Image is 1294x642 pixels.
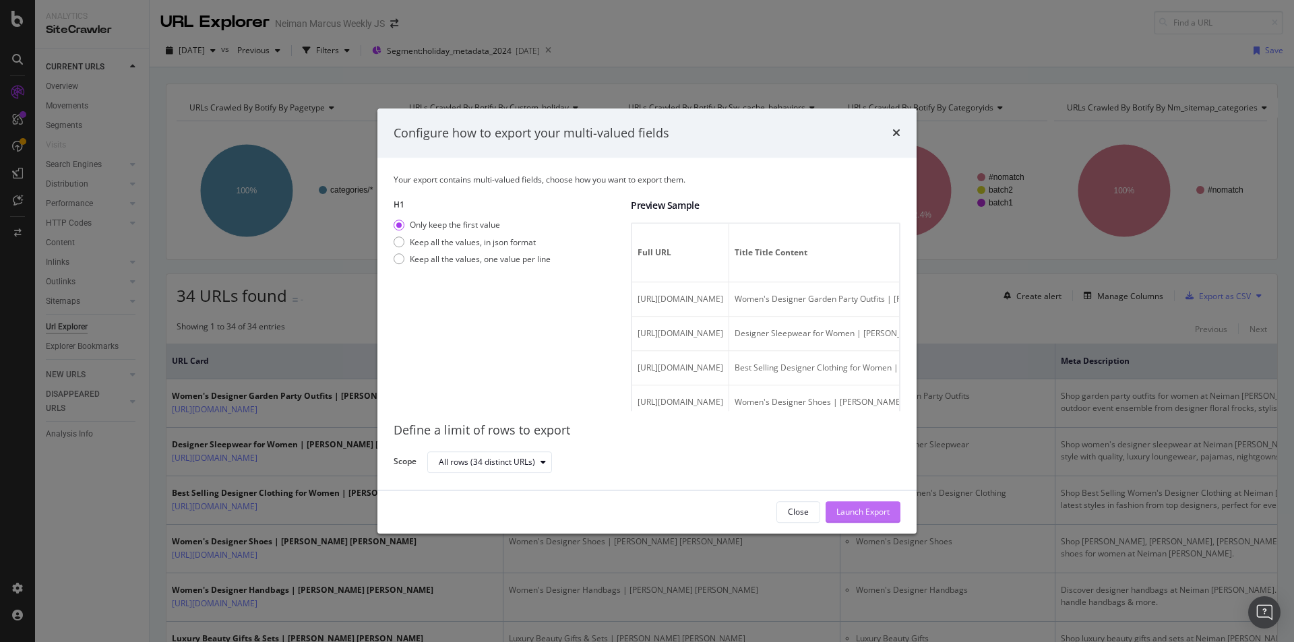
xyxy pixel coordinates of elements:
span: https://www.neimanmarcus.com/c/shoes-all-designer-shoes-cat47190746 [638,397,723,408]
div: Preview Sample [631,199,900,213]
span: Full URL [638,247,720,259]
button: Launch Export [826,501,900,523]
div: modal [377,108,917,534]
label: Scope [394,455,417,470]
div: Keep all the values, in json format [410,236,536,248]
div: times [892,125,900,142]
div: Configure how to export your multi-valued fields [394,125,669,142]
div: Define a limit of rows to export [394,422,900,440]
td: Women's Designer Garden Party Outfits | [PERSON_NAME] [PERSON_NAME] [729,283,1066,317]
span: https://www.neimanmarcus.com/c/new-now-best-sellers-clothing-cat86620755 [638,362,723,374]
div: Only keep the first value [394,220,551,231]
div: Launch Export [836,507,890,518]
td: Designer Sleepwear for Women | [PERSON_NAME] [PERSON_NAME] [729,317,1066,352]
div: Close [788,507,809,518]
span: https://www.neimanmarcus.com/c/womens-clothing-clothing-sleepwear-cat45900739 [638,328,723,340]
div: Keep all the values, one value per line [410,253,551,265]
div: Open Intercom Messenger [1248,596,1281,629]
label: H1 [394,199,620,211]
div: Keep all the values, in json format [394,236,551,248]
td: Women's Designer Shoes | [PERSON_NAME] [PERSON_NAME] [729,386,1066,420]
span: Title Title Content [735,247,1057,259]
button: All rows (34 distinct URLs) [427,451,552,473]
div: Only keep the first value [410,220,500,231]
div: Your export contains multi-valued fields, choose how you want to export them. [394,174,900,185]
td: Best Selling Designer Clothing for Women | [PERSON_NAME] [PERSON_NAME] [729,352,1066,386]
div: All rows (34 distinct URLs) [439,458,535,466]
span: https://www.neimanmarcus.com/c/wear-to-garden-party-cat1720310713 [638,294,723,305]
button: Close [776,501,820,523]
